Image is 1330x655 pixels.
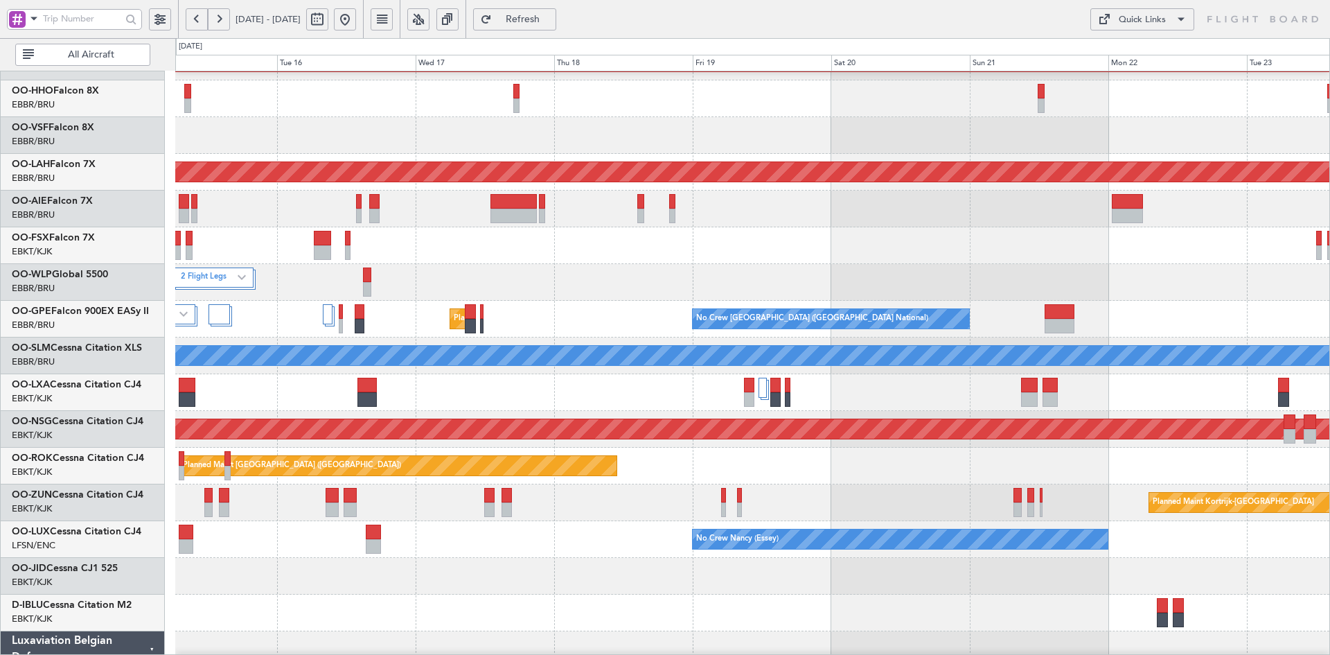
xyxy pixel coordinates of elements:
[12,123,48,132] span: OO-VSF
[693,55,831,71] div: Fri 19
[12,172,55,184] a: EBBR/BRU
[12,306,149,316] a: OO-GPEFalcon 900EX EASy II
[454,308,704,329] div: Planned Maint [GEOGRAPHIC_DATA] ([GEOGRAPHIC_DATA] National)
[1153,492,1314,513] div: Planned Maint Kortrijk-[GEOGRAPHIC_DATA]
[12,233,49,243] span: OO-FSX
[12,282,55,295] a: EBBR/BRU
[12,392,52,405] a: EBKT/KJK
[12,159,50,169] span: OO-LAH
[12,527,141,536] a: OO-LUXCessna Citation CJ4
[12,135,55,148] a: EBBR/BRU
[12,453,53,463] span: OO-ROK
[12,356,55,368] a: EBBR/BRU
[277,55,416,71] div: Tue 16
[554,55,693,71] div: Thu 18
[12,417,143,426] a: OO-NSGCessna Citation CJ4
[12,233,95,243] a: OO-FSXFalcon 7X
[12,98,55,111] a: EBBR/BRU
[12,319,55,331] a: EBBR/BRU
[236,13,301,26] span: [DATE] - [DATE]
[12,600,43,610] span: D-IBLU
[12,270,52,279] span: OO-WLP
[12,343,142,353] a: OO-SLMCessna Citation XLS
[12,600,132,610] a: D-IBLUCessna Citation M2
[43,8,121,29] input: Trip Number
[12,196,93,206] a: OO-AIEFalcon 7X
[12,306,51,316] span: OO-GPE
[831,55,970,71] div: Sat 20
[12,159,96,169] a: OO-LAHFalcon 7X
[238,274,246,280] img: arrow-gray.svg
[12,429,52,442] a: EBKT/KJK
[12,490,143,500] a: OO-ZUNCessna Citation CJ4
[970,55,1108,71] div: Sun 21
[12,270,108,279] a: OO-WLPGlobal 5500
[179,41,202,53] div: [DATE]
[495,15,551,24] span: Refresh
[12,613,52,625] a: EBKT/KJK
[12,539,55,552] a: LFSN/ENC
[37,50,145,60] span: All Aircraft
[416,55,554,71] div: Wed 17
[12,86,53,96] span: OO-HHO
[696,529,779,550] div: No Crew Nancy (Essey)
[1090,8,1194,30] button: Quick Links
[12,209,55,221] a: EBBR/BRU
[15,44,150,66] button: All Aircraft
[12,490,52,500] span: OO-ZUN
[473,8,556,30] button: Refresh
[12,564,118,573] a: OO-JIDCessna CJ1 525
[12,564,46,573] span: OO-JID
[12,380,50,390] span: OO-LXA
[183,455,401,476] div: Planned Maint [GEOGRAPHIC_DATA] ([GEOGRAPHIC_DATA])
[179,311,188,317] img: arrow-gray.svg
[12,466,52,478] a: EBKT/KJK
[12,576,52,588] a: EBKT/KJK
[139,55,277,71] div: Mon 15
[1119,13,1166,27] div: Quick Links
[12,123,94,132] a: OO-VSFFalcon 8X
[1108,55,1247,71] div: Mon 22
[12,245,52,258] a: EBKT/KJK
[12,380,141,390] a: OO-LXACessna Citation CJ4
[12,196,47,206] span: OO-AIE
[12,503,52,515] a: EBKT/KJK
[12,343,51,353] span: OO-SLM
[12,453,144,463] a: OO-ROKCessna Citation CJ4
[181,272,238,283] label: 2 Flight Legs
[12,86,99,96] a: OO-HHOFalcon 8X
[12,417,52,426] span: OO-NSG
[696,308,928,329] div: No Crew [GEOGRAPHIC_DATA] ([GEOGRAPHIC_DATA] National)
[12,527,50,536] span: OO-LUX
